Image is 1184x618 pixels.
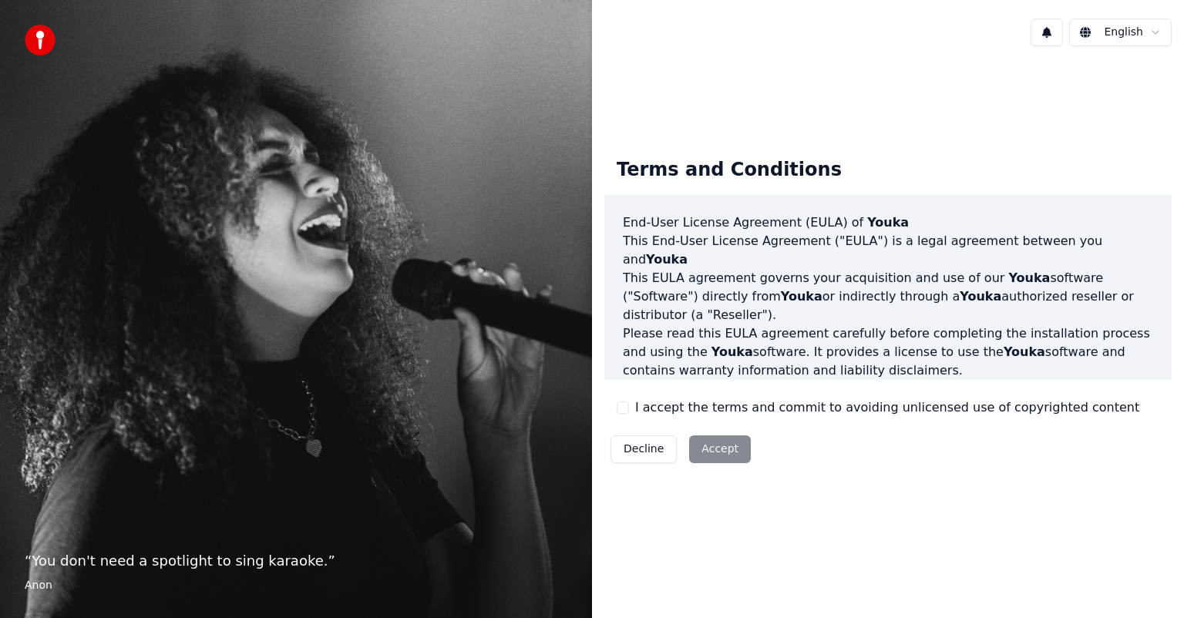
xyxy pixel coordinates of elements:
[25,550,567,572] p: “ You don't need a spotlight to sing karaoke. ”
[711,344,753,359] span: Youka
[25,578,567,593] footer: Anon
[623,324,1153,380] p: Please read this EULA agreement carefully before completing the installation process and using th...
[25,25,55,55] img: youka
[623,232,1153,269] p: This End-User License Agreement ("EULA") is a legal agreement between you and
[1008,270,1050,285] span: Youka
[623,269,1153,324] p: This EULA agreement governs your acquisition and use of our software ("Software") directly from o...
[635,398,1139,417] label: I accept the terms and commit to avoiding unlicensed use of copyrighted content
[646,252,688,267] span: Youka
[610,435,677,463] button: Decline
[623,213,1153,232] h3: End-User License Agreement (EULA) of
[1004,344,1045,359] span: Youka
[604,146,854,195] div: Terms and Conditions
[623,380,1153,454] p: If you register for a free trial of the software, this EULA agreement will also govern that trial...
[960,289,1001,304] span: Youka
[781,289,822,304] span: Youka
[867,215,909,230] span: Youka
